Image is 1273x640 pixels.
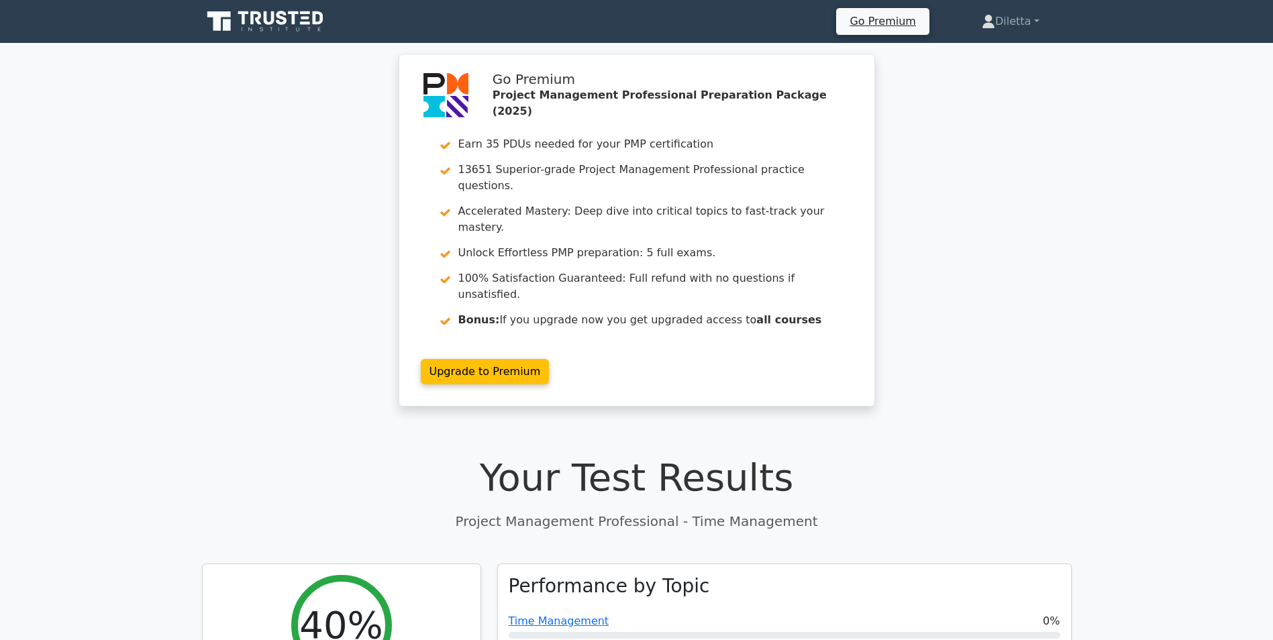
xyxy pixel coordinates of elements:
a: Upgrade to Premium [421,359,550,384]
a: Time Management [509,615,609,627]
a: Diletta [950,8,1071,35]
p: Project Management Professional - Time Management [202,511,1072,531]
h1: Your Test Results [202,455,1072,500]
span: 0% [1043,613,1060,629]
a: Go Premium [842,12,923,30]
h3: Performance by Topic [509,575,710,598]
